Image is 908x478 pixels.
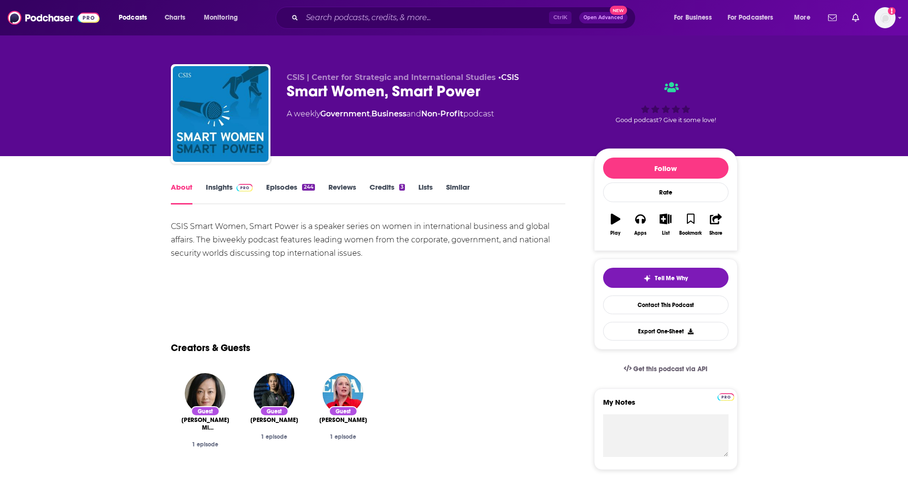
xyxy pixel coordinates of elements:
[616,357,716,381] a: Get this podcast via API
[173,66,269,162] img: Smart Women, Smart Power
[501,73,519,82] a: CSIS
[549,11,572,24] span: Ctrl K
[204,11,238,24] span: Monitoring
[721,10,787,25] button: open menu
[498,73,519,82] span: •
[179,441,232,448] div: 1 episode
[119,11,147,24] span: Podcasts
[703,207,728,242] button: Share
[874,7,896,28] img: User Profile
[287,73,496,82] span: CSIS | Center for Strategic and International Studies
[679,230,702,236] div: Bookmark
[319,416,367,424] a: Julie Sweet
[728,11,773,24] span: For Podcasters
[603,207,628,242] button: Play
[421,109,463,118] a: Non-Profit
[320,109,370,118] a: Government
[316,433,370,440] div: 1 episode
[371,109,406,118] a: Business
[302,184,314,191] div: 244
[717,392,734,401] a: Pro website
[250,416,298,424] span: [PERSON_NAME]
[794,11,810,24] span: More
[260,406,289,416] div: Guest
[112,10,159,25] button: open menu
[370,182,405,205] a: Credits3
[653,207,678,242] button: List
[603,296,729,314] a: Contact This Podcast
[603,182,729,202] div: Rate
[302,10,549,25] input: Search podcasts, credits, & more...
[594,73,738,132] div: Good podcast? Give it some love!
[247,433,301,440] div: 1 episode
[323,373,363,414] img: Julie Sweet
[610,230,620,236] div: Play
[709,230,722,236] div: Share
[610,6,627,15] span: New
[824,10,841,26] a: Show notifications dropdown
[319,416,367,424] span: [PERSON_NAME]
[616,116,716,124] span: Good podcast? Give it some love!
[206,182,253,205] a: InsightsPodchaser Pro
[667,10,724,25] button: open menu
[179,416,232,432] span: [PERSON_NAME] Mi [PERSON_NAME]
[370,109,371,118] span: ,
[165,11,185,24] span: Charts
[603,268,729,288] button: tell me why sparkleTell Me Why
[329,406,358,416] div: Guest
[583,15,623,20] span: Open Advanced
[399,184,405,191] div: 3
[8,9,100,27] img: Podchaser - Follow, Share and Rate Podcasts
[643,274,651,282] img: tell me why sparkle
[717,393,734,401] img: Podchaser Pro
[888,7,896,15] svg: Add a profile image
[406,109,421,118] span: and
[287,108,494,120] div: A weekly podcast
[634,230,647,236] div: Apps
[171,182,192,205] a: About
[158,10,191,25] a: Charts
[848,10,863,26] a: Show notifications dropdown
[655,274,688,282] span: Tell Me Why
[874,7,896,28] span: Logged in as gracewagner
[603,322,729,341] button: Export One-Sheet
[191,406,220,416] div: Guest
[171,342,250,354] a: Creators & Guests
[418,182,433,205] a: Lists
[674,11,712,24] span: For Business
[236,184,253,192] img: Podchaser Pro
[266,182,314,205] a: Episodes244
[328,182,356,205] a: Reviews
[171,220,566,260] div: CSIS Smart Women, Smart Power is a speaker series on women in international business and global a...
[446,182,470,205] a: Similar
[628,207,653,242] button: Apps
[603,398,729,414] label: My Notes
[285,7,645,29] div: Search podcasts, credits, & more...
[579,12,628,23] button: Open AdvancedNew
[787,10,822,25] button: open menu
[197,10,250,25] button: open menu
[185,373,225,414] img: Sue Mi Terry
[250,416,298,424] a: Dr. Nina Kollars
[662,230,670,236] div: List
[254,373,294,414] img: Dr. Nina Kollars
[633,365,707,373] span: Get this podcast via API
[179,416,232,432] a: Sue Mi Terry
[874,7,896,28] button: Show profile menu
[603,158,729,179] button: Follow
[678,207,703,242] button: Bookmark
